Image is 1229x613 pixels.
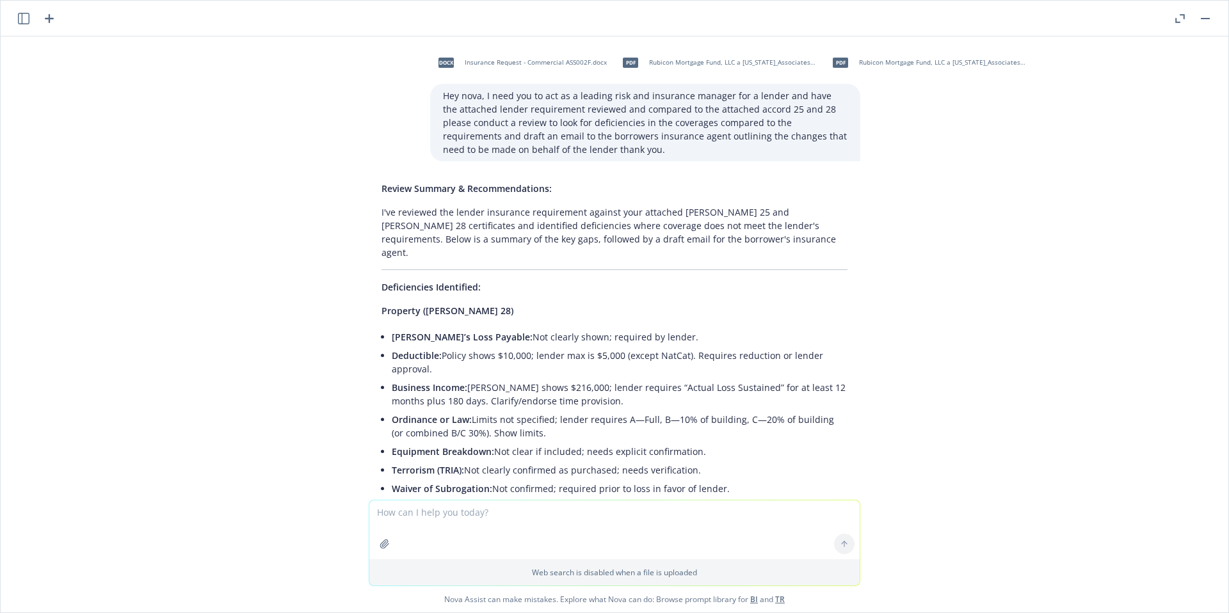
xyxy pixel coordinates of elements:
span: pdf [833,58,848,67]
p: Hey nova, I need you to act as a leading risk and insurance manager for a lender and have the att... [443,89,847,156]
span: Property ([PERSON_NAME] 28) [382,305,513,317]
span: Insurance Request - Commercial ASS002F.docx [465,58,607,67]
span: pdf [623,58,638,67]
li: Policy shows $10,000; lender max is $5,000 (except NatCat). Requires reduction or lender approval. [392,346,847,378]
span: Waiver of Subrogation: [392,482,492,495]
li: Not confirmed; required prior to loss in favor of lender. [392,479,847,498]
div: pdfRubicon Mortgage Fund, LLC a [US_STATE]_Associates Insectary_25-26 GL ESCROW_9-10-2025_7613493... [824,47,1029,79]
span: Business Income: [392,381,467,394]
span: Nova Assist can make mistakes. Explore what Nova can do: Browse prompt library for and [6,586,1223,612]
span: Deficiencies Identified: [382,281,481,293]
span: Rubicon Mortgage Fund, LLC a [US_STATE]_Associates Insectary_25-26 GL ESCROW_9-10-2025_761349333.pdf [859,58,1027,67]
span: Terrorism (TRIA): [392,464,464,476]
span: Ordinance or Law: [392,413,472,426]
li: Not clear if included; needs explicit confirmation. [392,442,847,461]
span: Equipment Breakdown: [392,445,494,458]
a: TR [775,594,785,605]
li: Not clearly shown; required by lender. [392,328,847,346]
li: [PERSON_NAME] shows $216,000; lender requires “Actual Loss Sustained” for at least 12 months plus... [392,378,847,410]
li: Not clearly confirmed as purchased; needs verification. [392,461,847,479]
li: Limits not specified; lender requires A—Full, B—10% of building, C—20% of building (or combined B... [392,410,847,442]
span: docx [438,58,454,67]
span: Rubicon Mortgage Fund, LLC a [US_STATE]_Associates Insectary_25-26 escrow_9-10-2025_484308642.pdf [649,58,817,67]
span: Deductible: [392,349,442,362]
span: [PERSON_NAME]’s Loss Payable: [392,331,533,343]
a: BI [750,594,758,605]
div: docxInsurance Request - Commercial ASS002F.docx [430,47,609,79]
p: I've reviewed the lender insurance requirement against your attached [PERSON_NAME] 25 and [PERSON... [382,205,847,259]
div: pdfRubicon Mortgage Fund, LLC a [US_STATE]_Associates Insectary_25-26 escrow_9-10-2025_484308642.pdf [614,47,819,79]
p: Web search is disabled when a file is uploaded [377,567,852,578]
span: Review Summary & Recommendations: [382,182,552,195]
li: [PERSON_NAME] appears specific. If blanket, confirm limit applies per location. [392,498,847,516]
